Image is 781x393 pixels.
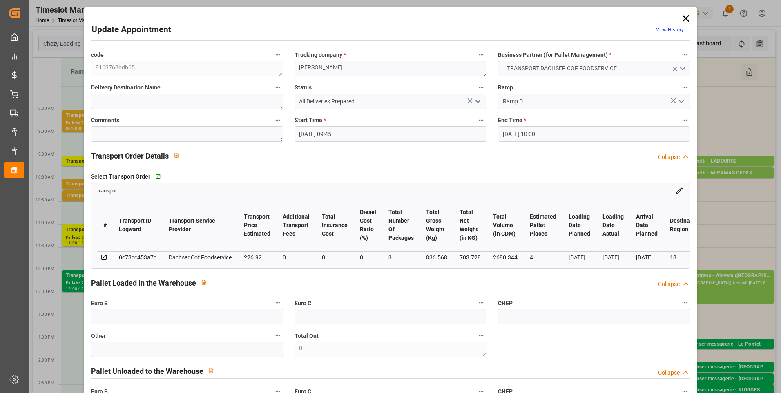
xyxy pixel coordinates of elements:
span: End Time [498,116,526,125]
th: Total Insurance Cost [316,199,354,252]
span: Other [91,332,106,340]
th: Total Number Of Packages [382,199,420,252]
input: Type to search/select [498,94,690,109]
th: Total Volume (in CDM) [487,199,524,252]
button: Trucking company * [476,49,486,60]
button: open menu [675,95,687,108]
div: 0 [283,252,310,262]
div: 4 [530,252,556,262]
th: Arrival Date Planned [630,199,664,252]
span: transport [97,188,119,194]
h2: Update Appointment [91,23,171,36]
div: Collapse [658,368,680,377]
button: open menu [498,61,690,76]
button: Business Partner (for Pallet Management) * [679,49,690,60]
th: Loading Date Planned [562,199,596,252]
th: Transport ID Logward [113,199,163,252]
button: View description [203,363,219,378]
div: 0 [360,252,376,262]
span: Select Transport Order [91,172,150,181]
span: Comments [91,116,119,125]
button: Euro B [272,297,283,308]
input: DD-MM-YYYY HH:MM [498,126,690,142]
input: DD-MM-YYYY HH:MM [295,126,486,142]
div: Collapse [658,153,680,161]
div: 703.728 [460,252,481,262]
div: 0c73cc453a7c [119,252,156,262]
button: Delivery Destination Name [272,82,283,93]
button: View description [169,147,184,163]
h2: Transport Order Details [91,150,169,161]
button: Other [272,330,283,341]
span: Total Out [295,332,319,340]
button: CHEP [679,297,690,308]
textarea: 0 [295,342,486,357]
span: Euro C [295,299,311,308]
th: # [97,199,113,252]
th: Transport Service Provider [163,199,238,252]
textarea: [PERSON_NAME] [295,61,486,76]
span: Trucking company [295,51,346,59]
button: Total Out [476,330,486,341]
th: Total Gross Weight (Kg) [420,199,453,252]
h2: Pallet Loaded in the Warehouse [91,277,196,288]
div: 836.568 [426,252,447,262]
span: Status [295,83,312,92]
th: Estimated Pallet Places [524,199,562,252]
th: Total Net Weight (in KG) [453,199,487,252]
button: View description [196,275,212,290]
div: [DATE] [569,252,590,262]
span: Euro B [91,299,108,308]
span: Delivery Destination Name [91,83,161,92]
span: TRANSPORT DACHSER COF FOODSERVICE [503,64,621,73]
input: Type to search/select [295,94,486,109]
div: 2680.344 [493,252,518,262]
div: 0 [322,252,348,262]
textarea: 9163768bdb65 [91,61,283,76]
button: End Time * [679,115,690,125]
button: Euro C [476,297,486,308]
div: Dachser Cof Foodservice [169,252,232,262]
button: Status [476,82,486,93]
span: Ramp [498,83,513,92]
button: code [272,49,283,60]
th: Destination Region [664,199,706,252]
div: 3 [388,252,414,262]
th: Diesel Cost Ratio (%) [354,199,382,252]
div: [DATE] [602,252,624,262]
th: Loading Date Actual [596,199,630,252]
span: Start Time [295,116,326,125]
a: View History [656,27,684,33]
h2: Pallet Unloaded to the Warehouse [91,366,203,377]
th: Additional Transport Fees [277,199,316,252]
button: open menu [471,95,484,108]
div: [DATE] [636,252,658,262]
div: Collapse [658,280,680,288]
button: Comments [272,115,283,125]
span: Business Partner (for Pallet Management) [498,51,611,59]
a: transport [97,187,119,193]
div: 13 [670,252,700,262]
button: Start Time * [476,115,486,125]
span: CHEP [498,299,513,308]
button: Ramp [679,82,690,93]
div: 226.92 [244,252,270,262]
span: code [91,51,104,59]
th: Transport Price Estimated [238,199,277,252]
